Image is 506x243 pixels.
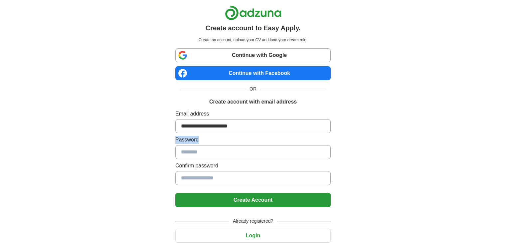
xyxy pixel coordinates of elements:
label: Password [175,136,331,144]
span: OR [246,86,260,93]
h1: Create account to Easy Apply. [206,23,301,33]
button: Login [175,229,331,243]
button: Create Account [175,193,331,207]
p: Create an account, upload your CV and land your dream role. [177,37,329,43]
label: Confirm password [175,162,331,170]
a: Continue with Facebook [175,66,331,80]
a: Continue with Google [175,48,331,62]
label: Email address [175,110,331,118]
img: Adzuna logo [225,5,281,20]
h1: Create account with email address [209,98,297,106]
a: Login [175,233,331,238]
span: Already registered? [229,218,277,225]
